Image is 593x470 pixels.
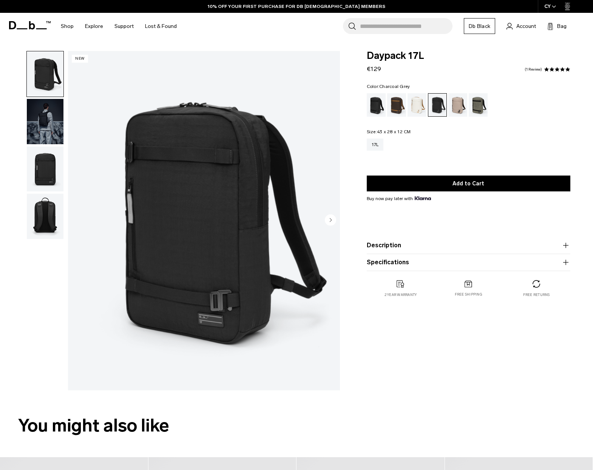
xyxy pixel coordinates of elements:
a: 1 reviews [525,68,542,71]
a: Account [507,22,536,31]
span: 43 x 28 x 12 CM [377,129,411,134]
img: Daypack 17L Charcoal Grey [27,51,63,97]
a: Fogbow Beige [448,93,467,117]
a: Shop [61,13,74,40]
span: Bag [557,22,567,30]
a: Charcoal Grey [428,93,447,117]
p: New [72,55,88,63]
p: 2 year warranty [385,292,417,297]
img: Daypack 17L Charcoal Grey [68,51,340,390]
a: Oatmilk [408,93,426,117]
button: Bag [547,22,567,31]
span: Buy now pay later with [367,195,431,202]
a: Black Out [367,93,386,117]
nav: Main Navigation [55,13,182,40]
a: Explore [85,13,103,40]
button: Daypack 17L Charcoal Grey [26,193,64,239]
span: Daypack 17L [367,51,570,61]
a: Support [114,13,134,40]
img: Daypack 17L Charcoal Grey [27,146,63,192]
button: Daypack 17L Charcoal Grey [26,99,64,145]
legend: Color: [367,84,410,89]
img: Daypack 17L Charcoal Grey [27,194,63,239]
a: Lost & Found [145,13,177,40]
li: 1 / 4 [68,51,340,390]
a: 17L [367,139,384,151]
legend: Size: [367,129,411,134]
span: €129 [367,65,381,72]
a: Db Black [464,18,495,34]
span: Account [516,22,536,30]
h2: You might also like [18,412,575,439]
img: {"height" => 20, "alt" => "Klarna"} [415,196,431,200]
button: Daypack 17L Charcoal Grey [26,51,64,97]
a: 10% OFF YOUR FIRST PURCHASE FOR DB [DEMOGRAPHIC_DATA] MEMBERS [208,3,385,10]
a: Forest Green [469,93,488,117]
img: Daypack 17L Charcoal Grey [27,99,63,144]
button: Specifications [367,258,570,267]
button: Description [367,241,570,250]
p: Free returns [523,292,550,297]
span: Charcoal Grey [379,84,410,89]
button: Daypack 17L Charcoal Grey [26,146,64,192]
button: Next slide [325,214,336,227]
button: Add to Cart [367,176,570,191]
p: Free shipping [455,292,482,297]
a: Espresso [387,93,406,117]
